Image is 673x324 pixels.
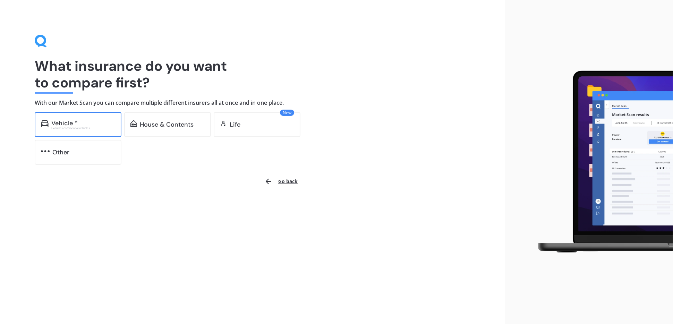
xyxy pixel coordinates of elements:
[41,148,50,155] img: other.81dba5aafe580aa69f38.svg
[52,149,69,156] div: Other
[35,99,470,106] h4: With our Market Scan you can compare multiple different insurers all at once and in one place.
[528,67,673,257] img: laptop.webp
[35,58,470,91] h1: What insurance do you want to compare first?
[220,120,227,127] img: life.f720d6a2d7cdcd3ad642.svg
[280,110,294,116] span: New
[230,121,240,128] div: Life
[51,120,78,127] div: Vehicle *
[51,127,115,129] div: Excludes commercial vehicles
[140,121,194,128] div: House & Contents
[130,120,137,127] img: home-and-contents.b802091223b8502ef2dd.svg
[260,173,302,190] button: Go back
[41,120,49,127] img: car.f15378c7a67c060ca3f3.svg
